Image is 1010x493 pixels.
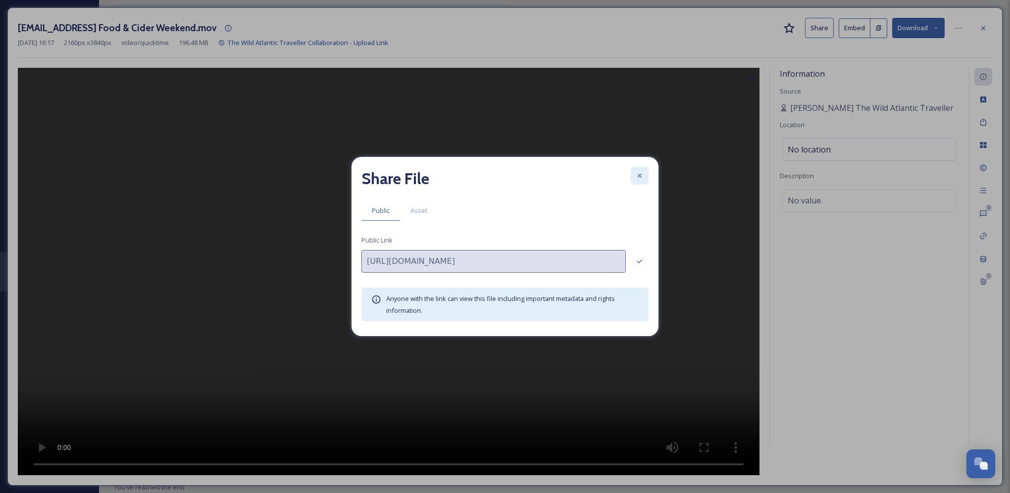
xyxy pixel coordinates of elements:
[410,206,427,215] span: Asset
[361,167,429,191] h2: Share File
[386,294,615,315] span: Anyone with the link can view this file including important metadata and rights information.
[372,206,390,215] span: Public
[966,449,995,478] button: Open Chat
[361,236,393,245] span: Public Link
